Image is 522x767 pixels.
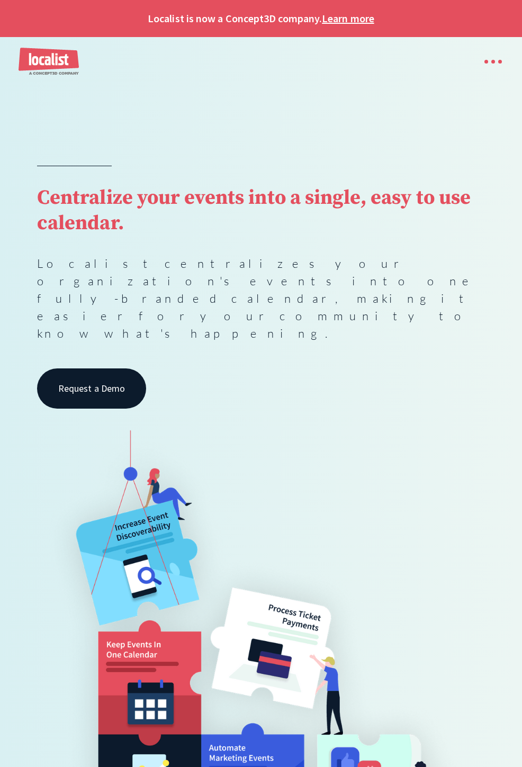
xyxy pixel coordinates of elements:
div: menu [473,50,503,73]
a: Learn more [322,11,374,26]
strong: Centralize your events into a single, easy to use calendar. [37,185,471,236]
a: home [19,48,80,76]
p: Localist centralizes your organization's events into one fully-branded calendar, making it easier... [37,255,484,342]
a: Request a Demo [37,368,146,409]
